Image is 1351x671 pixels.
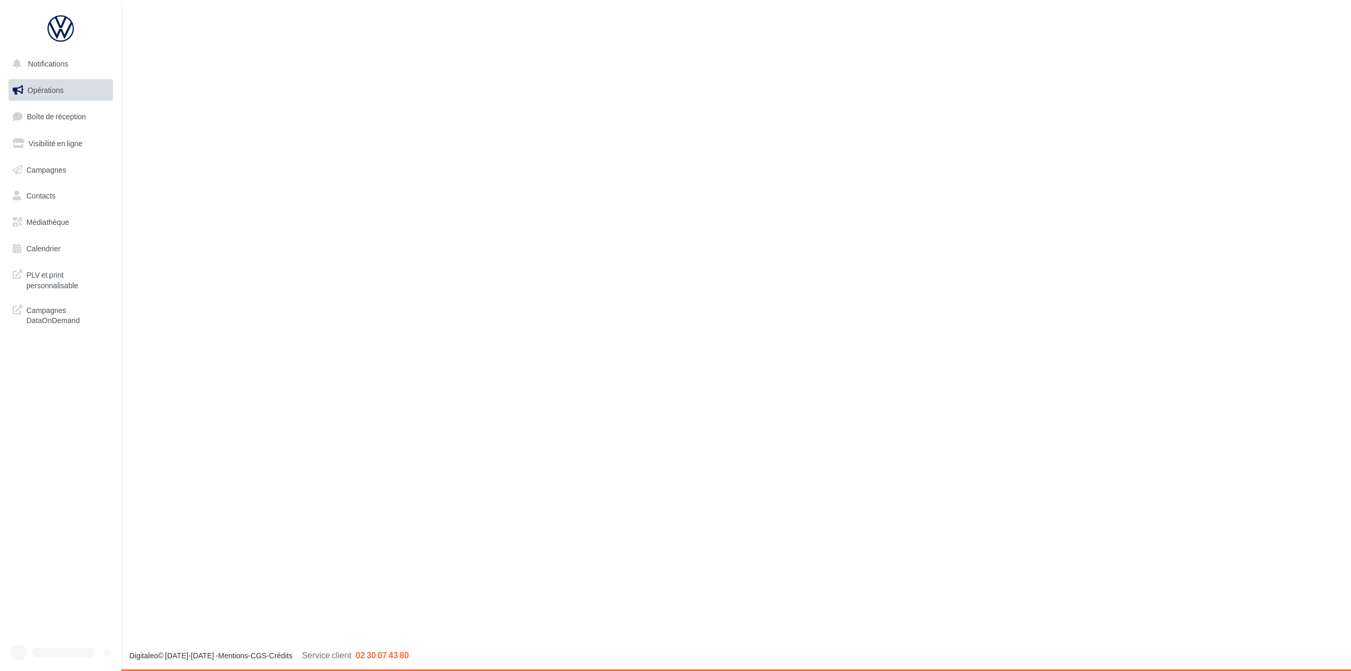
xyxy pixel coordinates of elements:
[28,139,82,148] span: Visibilité en ligne
[356,650,409,660] span: 02 30 07 43 80
[28,59,68,68] span: Notifications
[26,218,69,226] span: Médiathèque
[6,53,111,75] button: Notifications
[6,159,115,181] a: Campagnes
[6,185,115,207] a: Contacts
[6,299,115,330] a: Campagnes DataOnDemand
[251,651,267,660] a: CGS
[26,191,55,200] span: Contacts
[302,650,351,660] span: Service client
[6,263,115,295] a: PLV et print personnalisable
[269,651,292,660] a: Crédits
[129,651,158,660] a: Digitaleo
[26,268,109,290] span: PLV et print personnalisable
[6,105,115,128] a: Boîte de réception
[6,79,115,101] a: Opérations
[27,86,63,94] span: Opérations
[26,165,66,174] span: Campagnes
[129,651,409,660] span: © [DATE]-[DATE] - - -
[27,112,86,121] span: Boîte de réception
[26,244,61,253] span: Calendrier
[26,303,109,326] span: Campagnes DataOnDemand
[218,651,248,660] a: Mentions
[6,133,115,155] a: Visibilité en ligne
[6,238,115,260] a: Calendrier
[6,211,115,233] a: Médiathèque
